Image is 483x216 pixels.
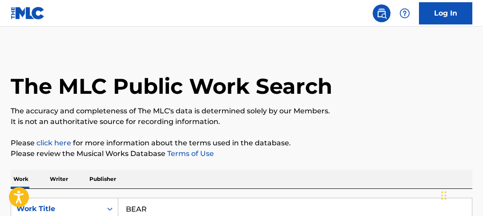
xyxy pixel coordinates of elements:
[87,170,119,188] p: Publisher
[11,7,45,20] img: MLC Logo
[11,73,332,100] h1: The MLC Public Work Search
[376,8,387,19] img: search
[11,138,472,148] p: Please for more information about the terms used in the database.
[11,106,472,116] p: The accuracy and completeness of The MLC's data is determined solely by our Members.
[373,4,390,22] a: Public Search
[11,148,472,159] p: Please review the Musical Works Database
[47,170,71,188] p: Writer
[11,116,472,127] p: It is not an authoritative source for recording information.
[419,2,472,24] a: Log In
[441,182,447,209] div: Drag
[16,204,97,214] div: Work Title
[11,170,31,188] p: Work
[36,139,71,147] a: click here
[165,149,214,158] a: Terms of Use
[396,4,414,22] div: Help
[439,173,483,216] iframe: Chat Widget
[399,8,410,19] img: help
